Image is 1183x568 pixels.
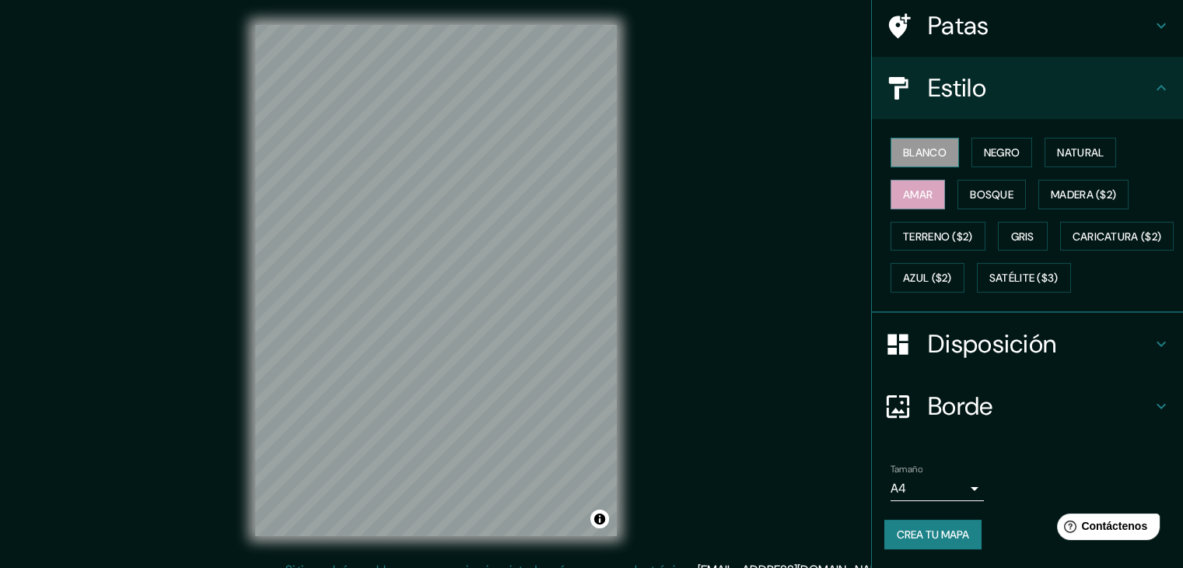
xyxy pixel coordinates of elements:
[903,272,952,286] font: Azul ($2)
[957,180,1026,209] button: Bosque
[891,263,964,293] button: Azul ($2)
[1060,222,1174,251] button: Caricatura ($2)
[1045,138,1116,167] button: Natural
[903,146,947,160] font: Blanco
[891,476,984,501] div: A4
[590,510,609,528] button: Activar o desactivar atribución
[928,72,986,104] font: Estilo
[1073,230,1162,244] font: Caricatura ($2)
[977,263,1071,293] button: Satélite ($3)
[1038,180,1129,209] button: Madera ($2)
[903,230,973,244] font: Terreno ($2)
[998,222,1048,251] button: Gris
[255,25,617,536] canvas: Mapa
[971,138,1033,167] button: Negro
[1057,146,1104,160] font: Natural
[984,146,1020,160] font: Negro
[1051,188,1116,202] font: Madera ($2)
[872,57,1183,119] div: Estilo
[872,313,1183,375] div: Disposición
[872,375,1183,437] div: Borde
[989,272,1059,286] font: Satélite ($3)
[897,528,969,542] font: Crea tu mapa
[903,188,933,202] font: Amar
[970,188,1013,202] font: Bosque
[891,222,985,251] button: Terreno ($2)
[928,390,993,422] font: Borde
[891,180,945,209] button: Amar
[891,138,959,167] button: Blanco
[928,9,989,42] font: Patas
[891,463,922,475] font: Tamaño
[1045,507,1166,551] iframe: Lanzador de widgets de ayuda
[1011,230,1034,244] font: Gris
[891,480,906,496] font: A4
[928,328,1056,360] font: Disposición
[884,520,982,549] button: Crea tu mapa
